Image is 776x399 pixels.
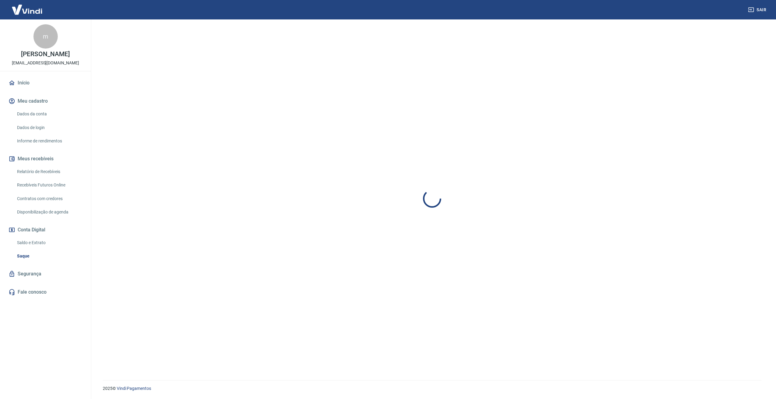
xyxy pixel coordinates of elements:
a: Dados de login [15,121,84,134]
a: Vindi Pagamentos [117,386,151,391]
img: Vindi [7,0,47,19]
p: 2025 © [103,385,761,392]
div: m [33,24,58,49]
button: Sair [747,4,769,15]
button: Meu cadastro [7,94,84,108]
p: [EMAIL_ADDRESS][DOMAIN_NAME] [12,60,79,66]
a: Disponibilização de agenda [15,206,84,218]
a: Relatório de Recebíveis [15,165,84,178]
a: Recebíveis Futuros Online [15,179,84,191]
a: Dados da conta [15,108,84,120]
p: [PERSON_NAME] [21,51,70,57]
button: Meus recebíveis [7,152,84,165]
a: Início [7,76,84,90]
a: Contratos com credores [15,193,84,205]
a: Saque [15,250,84,262]
a: Fale conosco [7,285,84,299]
a: Informe de rendimentos [15,135,84,147]
button: Conta Digital [7,223,84,237]
a: Segurança [7,267,84,281]
a: Saldo e Extrato [15,237,84,249]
